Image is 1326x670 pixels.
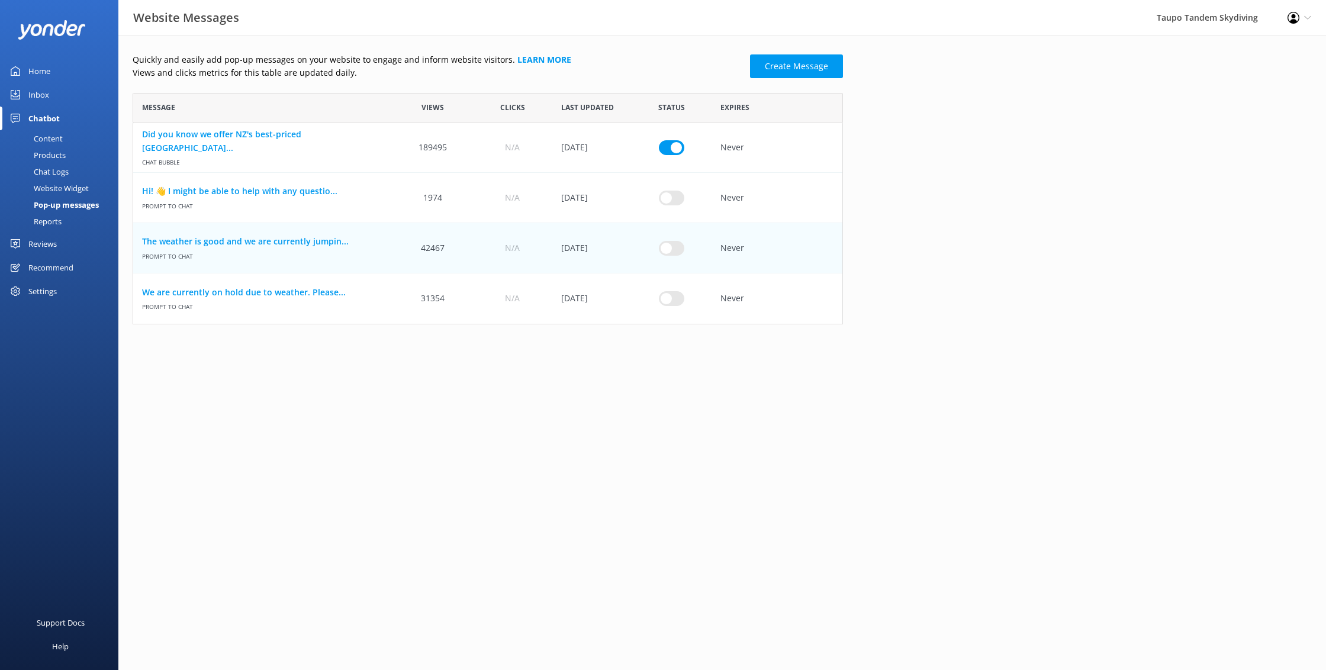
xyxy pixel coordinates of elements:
[7,130,63,147] div: Content
[712,123,842,173] div: Never
[133,273,843,324] div: row
[552,173,632,223] div: 07 May 2025
[133,173,843,223] div: row
[133,66,743,79] p: Views and clicks metrics for this table are updated daily.
[7,130,118,147] a: Content
[421,102,444,113] span: Views
[37,611,85,634] div: Support Docs
[133,8,239,27] h3: Website Messages
[7,213,62,230] div: Reports
[393,173,472,223] div: 1974
[505,241,520,255] span: N/A
[7,180,89,197] div: Website Widget
[712,223,842,273] div: Never
[142,102,175,113] span: Message
[142,235,384,248] a: The weather is good and we are currently jumpin...
[552,123,632,173] div: 30 Jan 2025
[393,223,472,273] div: 42467
[28,256,73,279] div: Recommend
[7,147,66,163] div: Products
[28,59,50,83] div: Home
[712,273,842,324] div: Never
[7,197,99,213] div: Pop-up messages
[133,53,743,66] p: Quickly and easily add pop-up messages on your website to engage and inform website visitors.
[750,54,843,78] a: Create Message
[7,163,118,180] a: Chat Logs
[52,634,69,658] div: Help
[505,292,520,305] span: N/A
[393,123,472,173] div: 189495
[720,102,749,113] span: Expires
[7,147,118,163] a: Products
[142,299,384,311] span: Prompt to Chat
[552,273,632,324] div: 11 Oct 2025
[561,102,614,113] span: Last updated
[28,279,57,303] div: Settings
[658,102,685,113] span: Status
[133,123,843,173] div: row
[517,54,571,65] a: Learn more
[28,83,49,107] div: Inbox
[505,141,520,154] span: N/A
[28,232,57,256] div: Reviews
[500,102,525,113] span: Clicks
[18,20,86,40] img: yonder-white-logo.png
[28,107,60,130] div: Chatbot
[552,223,632,273] div: 11 Oct 2025
[7,163,69,180] div: Chat Logs
[142,198,384,210] span: Prompt to Chat
[712,173,842,223] div: Never
[505,191,520,204] span: N/A
[7,180,118,197] a: Website Widget
[142,286,384,299] a: We are currently on hold due to weather. Please...
[142,128,384,154] a: Did you know we offer NZ's best-priced [GEOGRAPHIC_DATA]...
[7,213,118,230] a: Reports
[393,273,472,324] div: 31354
[142,185,384,198] a: Hi! 👋 I might be able to help with any questio...
[142,154,384,167] span: Chat bubble
[133,123,843,324] div: grid
[142,248,384,260] span: Prompt to Chat
[7,197,118,213] a: Pop-up messages
[133,223,843,273] div: row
